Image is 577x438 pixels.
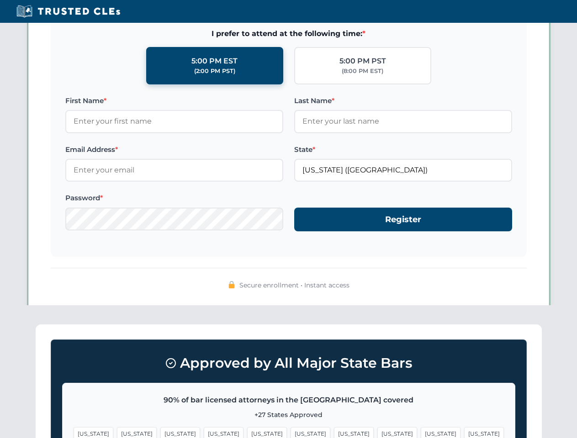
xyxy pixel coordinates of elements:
[65,144,283,155] label: Email Address
[74,410,504,420] p: +27 States Approved
[294,159,512,182] input: Georgia (GA)
[74,394,504,406] p: 90% of bar licensed attorneys in the [GEOGRAPHIC_DATA] covered
[294,208,512,232] button: Register
[342,67,383,76] div: (8:00 PM EST)
[65,193,283,203] label: Password
[228,281,235,288] img: 🔒
[65,95,283,106] label: First Name
[65,28,512,40] span: I prefer to attend at the following time:
[65,110,283,133] input: Enter your first name
[194,67,235,76] div: (2:00 PM PST)
[14,5,123,18] img: Trusted CLEs
[294,144,512,155] label: State
[62,351,515,375] h3: Approved by All Major State Bars
[294,95,512,106] label: Last Name
[65,159,283,182] input: Enter your email
[339,55,386,67] div: 5:00 PM PST
[294,110,512,133] input: Enter your last name
[191,55,238,67] div: 5:00 PM EST
[239,280,349,290] span: Secure enrollment • Instant access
